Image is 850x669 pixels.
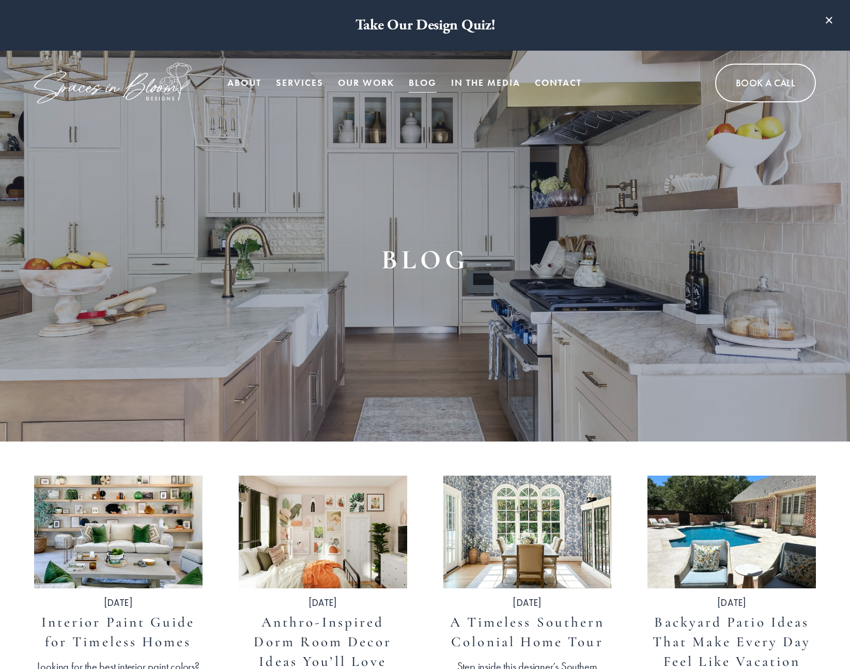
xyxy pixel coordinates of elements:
[350,241,501,278] h1: BLOG
[276,73,323,93] span: Services
[717,599,746,607] time: [DATE]
[647,475,817,589] img: Backyard Patio Ideas That Make Every Day Feel Like Vacation
[34,63,192,103] img: Spaces in Bloom Designs
[409,73,437,94] a: Blog
[41,614,195,650] a: Interior Paint Guide for Timeless Homes
[451,73,520,94] a: In the Media
[276,73,323,94] a: folder dropdown
[104,599,133,607] time: [DATE]
[33,475,203,589] img: Interior Paint Guide for Timeless Homes
[535,73,582,94] a: Contact
[442,475,612,589] img: A Timeless Southern Colonial Home Tour
[308,599,337,607] time: [DATE]
[227,73,261,94] a: About
[338,73,394,94] a: Our Work
[450,614,605,650] a: A Timeless Southern Colonial Home Tour
[715,64,816,102] a: Book A Call
[238,475,408,589] img: Anthro-Inspired Dorm Room Decor Ideas You’ll Love
[513,599,542,607] time: [DATE]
